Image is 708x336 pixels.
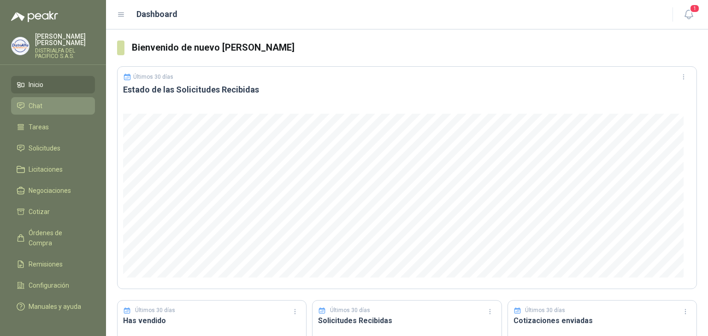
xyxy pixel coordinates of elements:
[11,139,95,157] a: Solicitudes
[29,164,63,174] span: Licitaciones
[29,143,60,153] span: Solicitudes
[29,80,43,90] span: Inicio
[11,11,58,22] img: Logo peakr
[29,301,81,312] span: Manuales y ayuda
[690,4,700,13] span: 1
[11,161,95,178] a: Licitaciones
[11,298,95,315] a: Manuales y ayuda
[680,6,697,23] button: 1
[11,97,95,115] a: Chat
[525,306,565,315] p: Últimos 30 días
[513,315,691,326] h3: Cotizaciones enviadas
[12,37,29,55] img: Company Logo
[35,33,95,46] p: [PERSON_NAME] [PERSON_NAME]
[11,76,95,93] a: Inicio
[29,280,69,290] span: Configuración
[123,315,301,326] h3: Has vendido
[123,84,691,95] h3: Estado de las Solicitudes Recibidas
[132,41,697,55] h3: Bienvenido de nuevo [PERSON_NAME]
[29,185,71,196] span: Negociaciones
[11,224,95,252] a: Órdenes de Compra
[11,118,95,136] a: Tareas
[133,74,173,80] p: Últimos 30 días
[318,315,496,326] h3: Solicitudes Recibidas
[11,255,95,273] a: Remisiones
[11,182,95,199] a: Negociaciones
[29,122,49,132] span: Tareas
[29,101,42,111] span: Chat
[136,8,177,21] h1: Dashboard
[29,207,50,217] span: Cotizar
[35,48,95,59] p: DISTRIALFA DEL PACIFICO S.A.S.
[29,228,86,248] span: Órdenes de Compra
[135,306,175,315] p: Últimos 30 días
[29,259,63,269] span: Remisiones
[11,203,95,220] a: Cotizar
[11,277,95,294] a: Configuración
[330,306,370,315] p: Últimos 30 días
